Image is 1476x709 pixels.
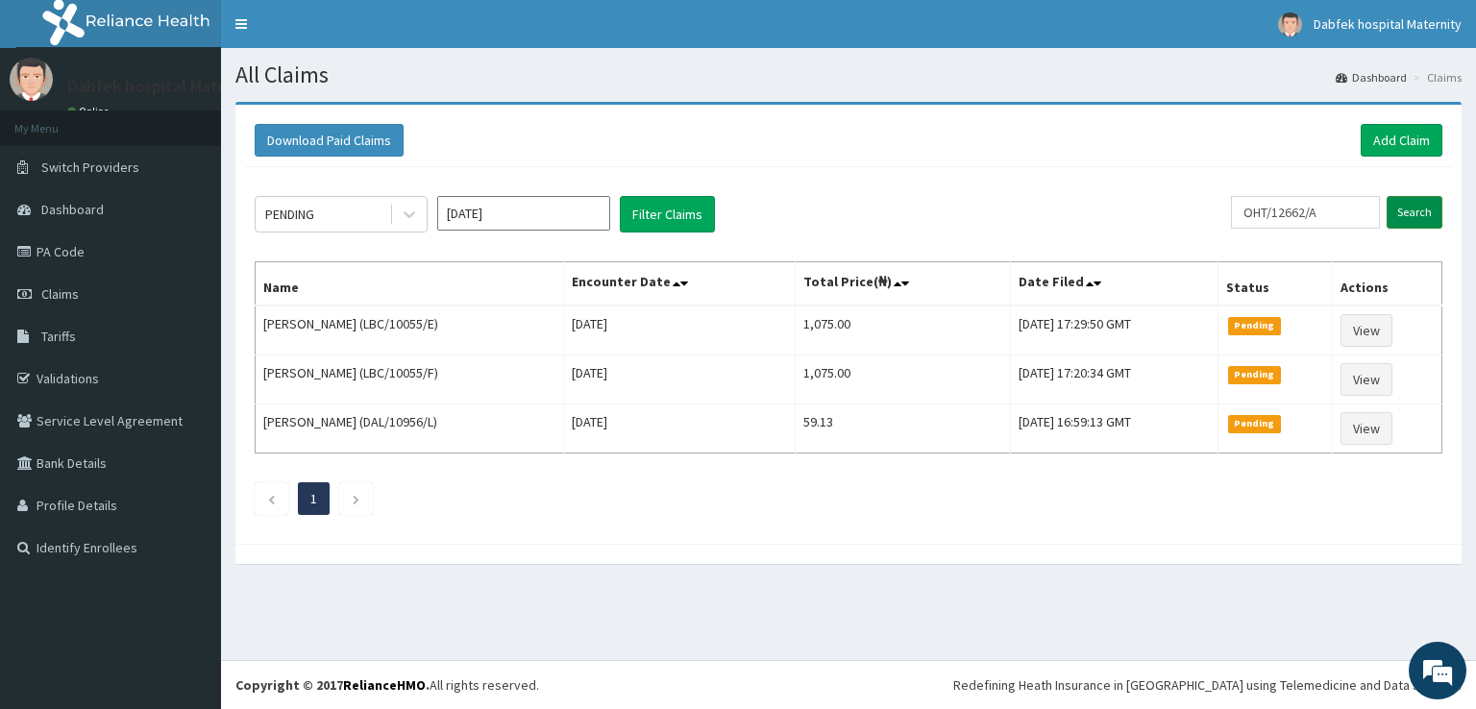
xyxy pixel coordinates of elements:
input: Select Month and Year [437,196,610,231]
a: Online [67,105,113,118]
span: Claims [41,285,79,303]
a: View [1341,363,1392,396]
td: [DATE] [563,404,796,453]
span: Dashboard [41,201,104,218]
span: Switch Providers [41,159,139,176]
h1: All Claims [235,62,1462,87]
td: [DATE] 16:59:13 GMT [1011,404,1218,453]
th: Date Filed [1011,262,1218,306]
img: User Image [1278,12,1302,37]
a: Previous page [267,490,276,507]
input: Search by HMO ID [1231,196,1380,229]
a: RelianceHMO [343,676,426,694]
button: Download Paid Claims [255,124,404,157]
li: Claims [1409,69,1462,86]
input: Search [1387,196,1442,229]
th: Total Price(₦) [796,262,1011,306]
div: PENDING [265,205,314,224]
a: Page 1 is your current page [310,490,317,507]
th: Actions [1332,262,1441,306]
td: [DATE] [563,355,796,404]
td: [DATE] 17:20:34 GMT [1011,355,1218,404]
th: Status [1218,262,1333,306]
td: [PERSON_NAME] (LBC/10055/F) [256,355,564,404]
a: Add Claim [1361,124,1442,157]
th: Name [256,262,564,306]
th: Encounter Date [563,262,796,306]
td: 1,075.00 [796,355,1011,404]
td: 1,075.00 [796,306,1011,355]
td: 59.13 [796,404,1011,453]
span: Pending [1228,317,1281,334]
img: User Image [10,58,53,101]
p: Dabfek hospital Maternity [67,78,263,95]
a: Next page [352,490,360,507]
div: Redefining Heath Insurance in [GEOGRAPHIC_DATA] using Telemedicine and Data Science! [953,675,1462,695]
td: [PERSON_NAME] (LBC/10055/E) [256,306,564,355]
span: Pending [1228,366,1281,383]
span: Tariffs [41,328,76,345]
footer: All rights reserved. [221,660,1476,709]
a: View [1341,314,1392,347]
td: [DATE] 17:29:50 GMT [1011,306,1218,355]
span: Dabfek hospital Maternity [1314,15,1462,33]
a: Dashboard [1336,69,1407,86]
button: Filter Claims [620,196,715,232]
td: [PERSON_NAME] (DAL/10956/L) [256,404,564,453]
span: Pending [1228,415,1281,432]
strong: Copyright © 2017 . [235,676,430,694]
td: [DATE] [563,306,796,355]
a: View [1341,412,1392,445]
